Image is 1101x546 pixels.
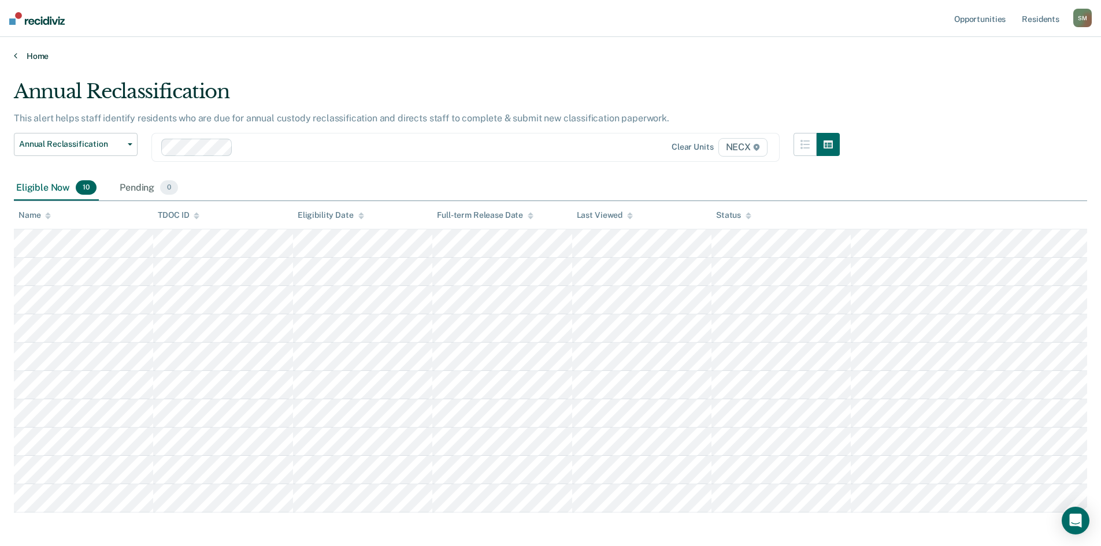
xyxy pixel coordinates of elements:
[14,113,669,124] p: This alert helps staff identify residents who are due for annual custody reclassification and dir...
[672,142,714,152] div: Clear units
[158,210,199,220] div: TDOC ID
[1073,9,1092,27] button: SM
[1073,9,1092,27] div: S M
[1062,507,1089,534] div: Open Intercom Messenger
[9,12,65,25] img: Recidiviz
[718,138,768,157] span: NECX
[716,210,751,220] div: Status
[14,80,840,113] div: Annual Reclassification
[14,133,138,156] button: Annual Reclassification
[117,176,180,201] div: Pending0
[14,51,1087,61] a: Home
[14,176,99,201] div: Eligible Now10
[298,210,364,220] div: Eligibility Date
[19,139,123,149] span: Annual Reclassification
[76,180,97,195] span: 10
[160,180,178,195] span: 0
[18,210,51,220] div: Name
[437,210,533,220] div: Full-term Release Date
[577,210,633,220] div: Last Viewed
